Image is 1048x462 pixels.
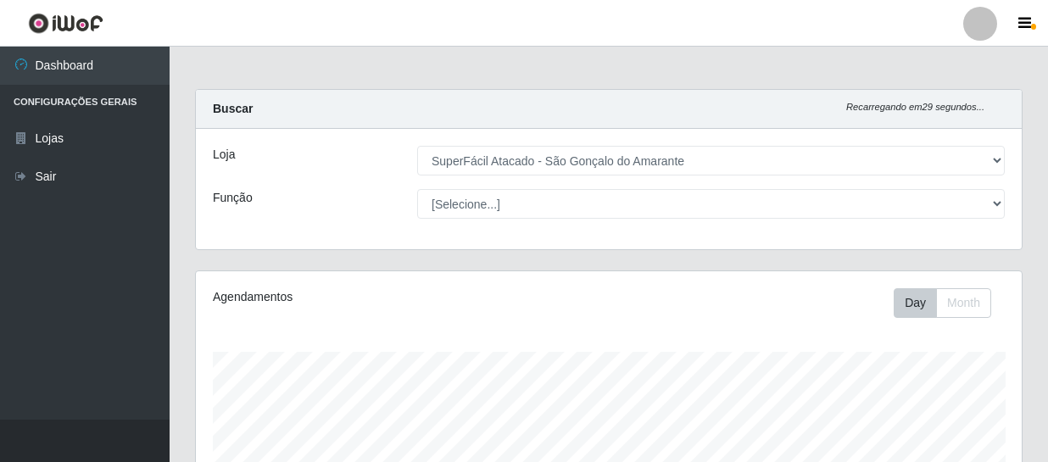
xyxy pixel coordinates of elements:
div: First group [894,288,991,318]
i: Recarregando em 29 segundos... [846,102,984,112]
button: Month [936,288,991,318]
button: Day [894,288,937,318]
label: Função [213,189,253,207]
div: Toolbar with button groups [894,288,1005,318]
img: CoreUI Logo [28,13,103,34]
strong: Buscar [213,102,253,115]
div: Agendamentos [213,288,528,306]
label: Loja [213,146,235,164]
